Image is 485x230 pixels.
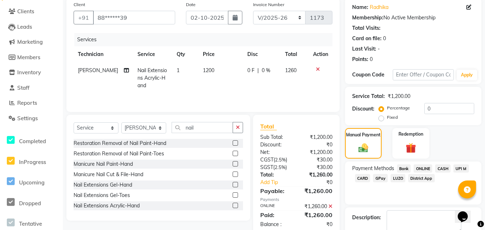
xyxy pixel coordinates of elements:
[255,179,303,186] a: Add Tip
[352,24,381,32] div: Total Visits:
[397,164,411,173] span: Bank
[398,131,423,137] label: Redemption
[17,69,41,76] span: Inventory
[74,150,164,158] div: Restoration Removal of Nail Paint-Toes
[255,221,296,228] div: Balance :
[352,105,374,113] div: Discount:
[387,114,398,121] label: Fixed
[355,142,371,154] img: _cash.svg
[309,46,332,62] th: Action
[253,1,284,8] label: Invoice Number
[296,187,337,195] div: ₹1,260.00
[275,164,285,170] span: 2.5%
[17,115,38,122] span: Settings
[346,132,381,138] label: Manual Payment
[19,200,41,207] span: Dropped
[352,14,383,22] div: Membership:
[303,179,338,186] div: ₹0
[17,8,34,15] span: Clients
[243,46,281,62] th: Disc
[17,23,32,30] span: Leads
[186,1,196,8] label: Date
[402,142,419,155] img: _gift.svg
[2,38,61,46] a: Marketing
[296,221,337,228] div: ₹0
[2,84,61,92] a: Staff
[2,23,61,31] a: Leads
[137,67,167,89] span: Nail Extensions Acrylic-Hand
[260,164,273,170] span: SGST
[455,201,478,223] iframe: chat widget
[355,174,370,182] span: CARD
[388,93,410,100] div: ₹1,200.00
[19,179,45,186] span: Upcoming
[352,56,368,63] div: Points:
[260,197,332,203] div: Payments
[352,214,381,221] div: Description:
[414,164,432,173] span: ONLINE
[296,141,337,149] div: ₹0
[199,46,243,62] th: Price
[74,160,133,168] div: Manicure Nail Paint-Hand
[19,138,46,145] span: Completed
[74,181,132,189] div: Nail Extensions Gel-Hand
[296,133,337,141] div: ₹1,200.00
[255,187,296,195] div: Payable:
[78,67,118,74] span: [PERSON_NAME]
[17,54,40,61] span: Members
[2,53,61,62] a: Members
[457,70,477,80] button: Apply
[74,33,338,46] div: Services
[93,11,175,24] input: Search by Name/Mobile/Email/Code
[352,93,385,100] div: Service Total:
[74,46,133,62] th: Technician
[2,114,61,123] a: Settings
[133,46,172,62] th: Service
[172,46,199,62] th: Qty
[255,211,296,219] div: Paid:
[2,8,61,16] a: Clients
[281,46,309,62] th: Total
[352,45,376,53] div: Last Visit:
[408,174,435,182] span: District App
[370,4,388,11] a: Radhika
[255,141,296,149] div: Discount:
[296,203,337,210] div: ₹1,260.00
[17,38,43,45] span: Marketing
[255,203,296,210] div: ONLINE
[453,164,469,173] span: UPI M
[255,164,296,171] div: ( )
[255,149,296,156] div: Net:
[255,133,296,141] div: Sub Total:
[352,71,393,79] div: Coupon Code
[296,164,337,171] div: ₹30.00
[391,174,405,182] span: LUZO
[378,45,380,53] div: -
[352,14,474,22] div: No Active Membership
[296,211,337,219] div: ₹1,260.00
[255,171,296,179] div: Total:
[19,159,46,165] span: InProgress
[275,157,286,163] span: 2.5%
[387,105,410,111] label: Percentage
[352,4,368,11] div: Name:
[74,1,85,8] label: Client
[172,122,233,133] input: Search or Scan
[435,164,451,173] span: CASH
[177,67,179,74] span: 1
[19,220,42,227] span: Tentative
[296,171,337,179] div: ₹1,260.00
[373,174,388,182] span: GPay
[370,56,373,63] div: 0
[296,156,337,164] div: ₹30.00
[262,67,270,74] span: 0 %
[17,99,37,106] span: Reports
[2,69,61,77] a: Inventory
[74,171,143,178] div: Manicure Nail Cut & File-Hand
[2,99,61,107] a: Reports
[203,67,214,74] span: 1200
[255,156,296,164] div: ( )
[247,67,255,74] span: 0 F
[285,67,297,74] span: 1260
[17,84,29,91] span: Staff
